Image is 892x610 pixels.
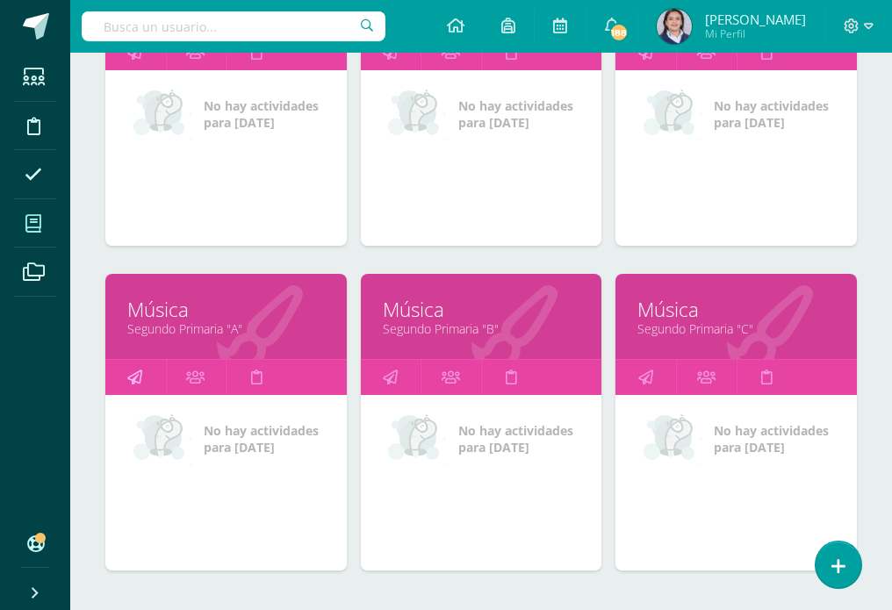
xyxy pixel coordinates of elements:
a: Música [383,296,580,323]
span: No hay actividades para [DATE] [204,422,319,456]
img: 8031ff02cdbf27b1e92c1b01252b7000.png [657,9,692,44]
a: Segundo Primaria "B" [383,320,580,337]
span: No hay actividades para [DATE] [458,422,573,456]
span: No hay actividades para [DATE] [714,422,829,456]
span: No hay actividades para [DATE] [458,97,573,131]
img: no_activities_small.png [133,88,191,140]
span: [PERSON_NAME] [705,11,806,28]
img: no_activities_small.png [388,413,446,465]
span: 188 [609,23,629,42]
img: no_activities_small.png [133,413,191,465]
span: No hay actividades para [DATE] [714,97,829,131]
a: Segundo Primaria "A" [127,320,325,337]
img: no_activities_small.png [388,88,446,140]
img: no_activities_small.png [644,413,701,465]
span: No hay actividades para [DATE] [204,97,319,131]
a: Segundo Primaria "C" [637,320,835,337]
a: Música [127,296,325,323]
img: no_activities_small.png [644,88,701,140]
input: Busca un usuario... [82,11,385,41]
span: Mi Perfil [705,26,806,41]
a: Música [637,296,835,323]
